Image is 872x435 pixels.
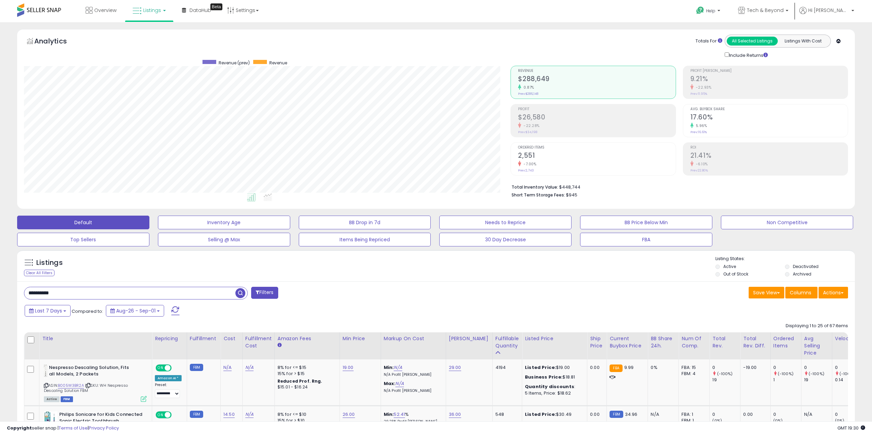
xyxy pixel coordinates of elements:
[525,374,582,380] div: $18.81
[804,411,827,418] div: N/A
[715,256,855,262] p: Listing States:
[299,233,431,246] button: Items Being Repriced
[49,364,132,379] b: Nespresso Descaling Solution, Fits all Models, 2 Packets
[518,168,534,172] small: Prev: 2,743
[786,323,848,329] div: Displaying 1 to 25 of 67 items
[610,335,645,349] div: Current Buybox Price
[521,162,536,167] small: -7.00%
[706,8,715,14] span: Help
[42,335,149,342] div: Title
[116,307,156,314] span: Aug-26 - Sep-01
[712,418,722,423] small: (0%)
[525,390,582,396] div: 5 Items, Price: $18.62
[525,421,582,427] div: $34.96
[690,130,707,134] small: Prev: 16.61%
[804,335,829,357] div: Avg Selling Price
[690,168,708,172] small: Prev: 22.80%
[690,75,848,84] h2: 9.21%
[395,380,404,387] a: N/A
[7,425,119,432] div: seller snap | |
[747,7,784,14] span: Tech & Beyond
[94,7,116,14] span: Overview
[819,287,848,298] button: Actions
[44,364,47,378] img: 31nwTtz2IHL._SL40_.jpg
[580,233,712,246] button: FBA
[278,371,334,377] div: 15% for > $15
[251,287,278,299] button: Filters
[384,380,396,387] b: Max:
[651,364,673,371] div: 0%
[155,383,182,398] div: Preset:
[190,411,203,418] small: FBM
[804,364,832,371] div: 0
[690,107,848,111] span: Avg. Buybox Share
[518,107,675,111] span: Profit
[156,412,165,418] span: ON
[278,384,334,390] div: $15.01 - $16.24
[712,364,740,371] div: 0
[696,6,704,15] i: Get Help
[518,75,675,84] h2: $288,649
[743,335,767,349] div: Total Rev. Diff.
[727,37,778,46] button: All Selected Listings
[278,364,334,371] div: 8% for <= $15
[777,37,828,46] button: Listings With Cost
[610,411,623,418] small: FBM
[723,271,748,277] label: Out of Stock
[449,335,490,342] div: [PERSON_NAME]
[72,308,103,315] span: Compared to:
[518,130,537,134] small: Prev: $34,198
[17,216,149,229] button: Default
[720,51,776,59] div: Include Returns
[343,335,378,342] div: Min Price
[681,335,707,349] div: Num of Comp.
[809,371,824,376] small: (-100%)
[693,162,708,167] small: -6.10%
[381,332,446,359] th: The percentage added to the cost of goods (COGS) that forms the calculator for Min & Max prices.
[566,192,577,198] span: $945
[384,364,394,371] b: Min:
[44,383,128,393] span: | SKU: WH Nespresso Descaling Solution FBM
[106,305,164,317] button: Aug-26 - Sep-01
[223,411,235,418] a: 14.50
[25,305,71,317] button: Last 7 Days
[693,85,712,90] small: -22.93%
[512,182,843,191] li: $448,744
[384,411,441,424] div: %
[512,184,558,190] b: Total Inventory Value:
[696,38,722,44] div: Totals For
[384,372,441,377] p: N/A Profit [PERSON_NAME]
[44,411,58,425] img: 41UaE-fb2SL._SL40_.jpg
[495,335,519,349] div: Fulfillable Quantity
[590,364,601,371] div: 0.00
[799,7,854,22] a: Hi [PERSON_NAME]
[156,365,165,371] span: ON
[44,396,60,402] span: All listings currently available for purchase on Amazon
[521,123,540,128] small: -22.28%
[590,335,604,349] div: Ship Price
[7,425,32,431] strong: Copyright
[835,364,863,371] div: 0
[525,384,582,390] div: :
[189,7,211,14] span: DataHub
[394,364,402,371] a: N/A
[749,287,784,298] button: Save View
[449,364,461,371] a: 29.00
[712,411,740,418] div: 0
[835,418,845,423] small: (0%)
[773,364,801,371] div: 0
[681,418,704,424] div: FBM: 1
[245,411,254,418] a: N/A
[743,364,765,371] div: -19.00
[525,411,556,418] b: Listed Price:
[518,113,675,123] h2: $26,580
[24,270,54,276] div: Clear All Filters
[518,146,675,150] span: Ordered Items
[625,411,638,418] span: 34.96
[35,307,62,314] span: Last 7 Days
[343,411,355,418] a: 26.00
[59,425,88,431] a: Terms of Use
[743,411,765,418] div: 0.00
[525,374,563,380] b: Business Price:
[269,60,287,66] span: Revenue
